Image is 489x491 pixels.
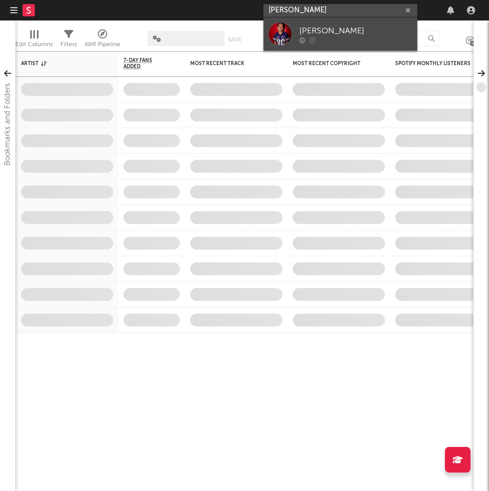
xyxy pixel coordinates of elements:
[299,25,412,37] div: [PERSON_NAME]
[60,38,77,51] div: Filters
[293,60,370,67] div: Most Recent Copyright
[60,26,77,55] div: Filters
[15,38,53,51] div: Edit Columns
[85,38,120,51] div: A&R Pipeline
[15,26,53,55] div: Edit Columns
[85,26,120,55] div: A&R Pipeline
[395,60,472,67] div: Spotify Monthly Listeners
[263,4,417,17] input: Search for artists
[228,37,241,43] button: Save
[263,17,417,51] a: [PERSON_NAME]
[190,60,267,67] div: Most Recent Track
[2,83,14,166] div: Bookmarks and Folders
[124,57,165,70] span: 7-Day Fans Added
[21,60,98,67] div: Artist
